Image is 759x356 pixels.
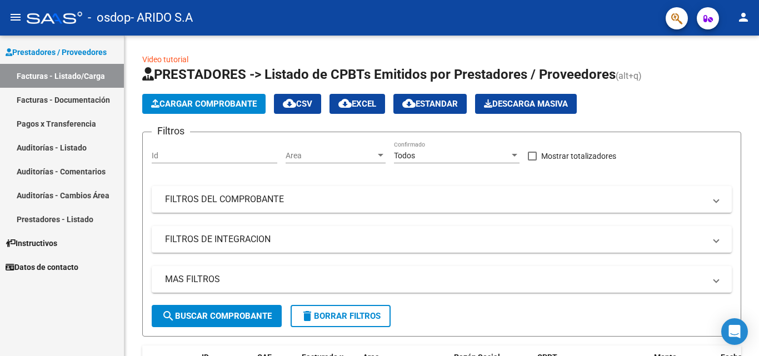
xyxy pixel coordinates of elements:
span: PRESTADORES -> Listado de CPBTs Emitidos por Prestadores / Proveedores [142,67,616,82]
h3: Filtros [152,123,190,139]
span: Todos [394,151,415,160]
span: Cargar Comprobante [151,99,257,109]
a: Video tutorial [142,55,188,64]
span: - osdop [88,6,131,30]
span: (alt+q) [616,71,642,81]
app-download-masive: Descarga masiva de comprobantes (adjuntos) [475,94,577,114]
span: Instructivos [6,237,57,249]
span: Borrar Filtros [301,311,381,321]
span: EXCEL [338,99,376,109]
span: Estandar [402,99,458,109]
button: Buscar Comprobante [152,305,282,327]
span: Datos de contacto [6,261,78,273]
span: Buscar Comprobante [162,311,272,321]
mat-icon: cloud_download [338,97,352,110]
span: Descarga Masiva [484,99,568,109]
mat-panel-title: MAS FILTROS [165,273,705,285]
mat-expansion-panel-header: MAS FILTROS [152,266,732,293]
mat-panel-title: FILTROS DEL COMPROBANTE [165,193,705,205]
button: Borrar Filtros [291,305,391,327]
mat-icon: person [737,11,750,24]
button: Estandar [393,94,467,114]
button: Cargar Comprobante [142,94,266,114]
mat-expansion-panel-header: FILTROS DEL COMPROBANTE [152,186,732,213]
mat-icon: cloud_download [283,97,296,110]
mat-expansion-panel-header: FILTROS DE INTEGRACION [152,226,732,253]
mat-icon: delete [301,309,314,323]
span: Area [286,151,376,161]
button: Descarga Masiva [475,94,577,114]
mat-panel-title: FILTROS DE INTEGRACION [165,233,705,245]
button: CSV [274,94,321,114]
span: Prestadores / Proveedores [6,46,107,58]
span: Mostrar totalizadores [541,149,616,163]
span: CSV [283,99,312,109]
mat-icon: search [162,309,175,323]
div: Open Intercom Messenger [721,318,748,345]
button: EXCEL [329,94,385,114]
mat-icon: cloud_download [402,97,416,110]
span: - ARIDO S.A [131,6,193,30]
mat-icon: menu [9,11,22,24]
